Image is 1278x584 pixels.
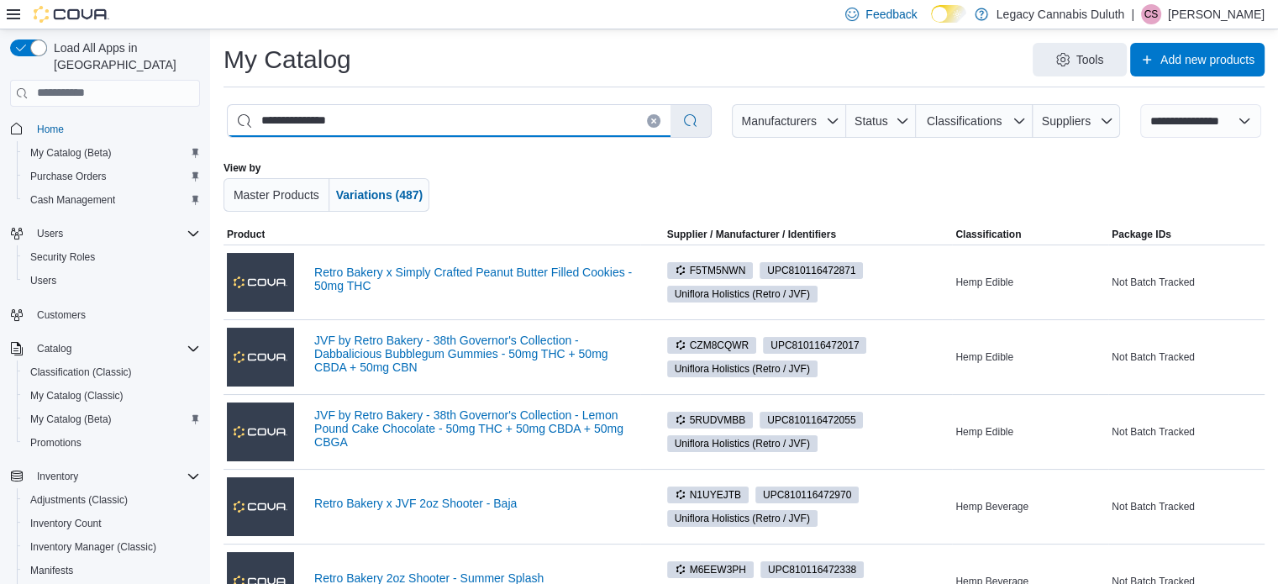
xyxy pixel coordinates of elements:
[24,560,80,581] a: Manifests
[768,562,856,577] span: UPC 810116472338
[675,487,741,502] span: N1UYEJTB
[1144,4,1159,24] span: CS
[24,190,200,210] span: Cash Management
[30,540,156,554] span: Inventory Manager (Classic)
[24,166,113,187] a: Purchase Orders
[3,465,207,488] button: Inventory
[1168,4,1265,24] p: [PERSON_NAME]
[24,190,122,210] a: Cash Management
[667,228,836,241] div: Supplier / Manufacturer / Identifiers
[24,247,200,267] span: Security Roles
[30,170,107,183] span: Purchase Orders
[1112,228,1171,241] span: Package IDs
[24,433,88,453] a: Promotions
[1141,4,1161,24] div: Calvin Stuart
[644,228,836,241] span: Supplier / Manufacturer / Identifiers
[667,487,749,503] span: N1UYEJTB
[24,271,63,291] a: Users
[675,263,746,278] span: F5TM5NWN
[30,224,70,244] button: Users
[675,338,749,353] span: CZM8CQWR
[955,228,1021,241] span: Classification
[667,337,757,354] span: CZM8CQWR
[224,178,329,212] button: Master Products
[1076,51,1104,68] span: Tools
[227,402,294,461] img: JVF by Retro Bakery - 38th Governor's Collection - Lemon Pound Cake Chocolate - 50mg THC + 50mg C...
[30,119,71,139] a: Home
[675,361,810,376] span: Uniflora Holistics (Retro / JVF)
[763,487,851,502] span: UPC 810116472970
[17,559,207,582] button: Manifests
[30,466,200,487] span: Inventory
[763,337,866,354] span: UPC810116472017
[224,161,260,175] label: View by
[760,262,863,279] span: UPC810116472871
[952,422,1108,442] div: Hemp Edible
[865,6,917,23] span: Feedback
[931,5,966,23] input: Dark Mode
[227,328,294,387] img: JVF by Retro Bakery - 38th Governor's Collection - Dabbalicious Bubblegum Gummies - 50mg THC + 50...
[30,466,85,487] button: Inventory
[17,512,207,535] button: Inventory Count
[17,488,207,512] button: Adjustments (Classic)
[1131,4,1134,24] p: |
[1160,51,1254,68] span: Add new products
[24,560,200,581] span: Manifests
[314,408,637,449] a: JVF by Retro Bakery - 38th Governor's Collection - Lemon Pound Cake Chocolate - 50mg THC + 50mg C...
[952,272,1108,292] div: Hemp Edible
[767,263,855,278] span: UPC 810116472871
[329,178,430,212] button: Variations (487)
[37,342,71,355] span: Catalog
[675,562,746,577] span: M6EEW3PH
[846,104,916,138] button: Status
[647,114,660,128] button: Clear input
[30,389,124,402] span: My Catalog (Classic)
[24,247,102,267] a: Security Roles
[24,490,134,510] a: Adjustments (Classic)
[24,537,163,557] a: Inventory Manager (Classic)
[34,6,109,23] img: Cova
[17,141,207,165] button: My Catalog (Beta)
[30,193,115,207] span: Cash Management
[3,117,207,141] button: Home
[30,339,78,359] button: Catalog
[1042,114,1091,128] span: Suppliers
[1108,422,1265,442] div: Not Batch Tracked
[30,305,92,325] a: Customers
[24,537,200,557] span: Inventory Manager (Classic)
[675,287,810,302] span: Uniflora Holistics (Retro / JVF)
[927,114,1002,128] span: Classifications
[30,304,200,325] span: Customers
[37,227,63,240] span: Users
[1130,43,1265,76] button: Add new products
[767,413,855,428] span: UPC 810116472055
[3,303,207,327] button: Customers
[755,487,859,503] span: UPC810116472970
[24,433,200,453] span: Promotions
[741,114,816,128] span: Manufacturers
[17,384,207,408] button: My Catalog (Classic)
[336,188,423,202] span: Variations (487)
[17,408,207,431] button: My Catalog (Beta)
[314,334,637,374] a: JVF by Retro Bakery - 38th Governor's Collection - Dabbalicious Bubblegum Gummies - 50mg THC + 50...
[667,435,818,452] span: Uniflora Holistics (Retro / JVF)
[37,470,78,483] span: Inventory
[952,347,1108,367] div: Hemp Edible
[1108,347,1265,367] div: Not Batch Tracked
[30,493,128,507] span: Adjustments (Classic)
[24,386,130,406] a: My Catalog (Classic)
[667,360,818,377] span: Uniflora Holistics (Retro / JVF)
[931,23,932,24] span: Dark Mode
[24,362,139,382] a: Classification (Classic)
[227,253,294,312] img: Retro Bakery x Simply Crafted Peanut Butter Filled Cookies - 50mg THC
[667,412,754,429] span: 5RUDVMBB
[24,386,200,406] span: My Catalog (Classic)
[30,118,200,139] span: Home
[24,143,118,163] a: My Catalog (Beta)
[30,339,200,359] span: Catalog
[667,286,818,303] span: Uniflora Holistics (Retro / JVF)
[916,104,1033,138] button: Classifications
[24,143,200,163] span: My Catalog (Beta)
[3,222,207,245] button: Users
[47,39,200,73] span: Load All Apps in [GEOGRAPHIC_DATA]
